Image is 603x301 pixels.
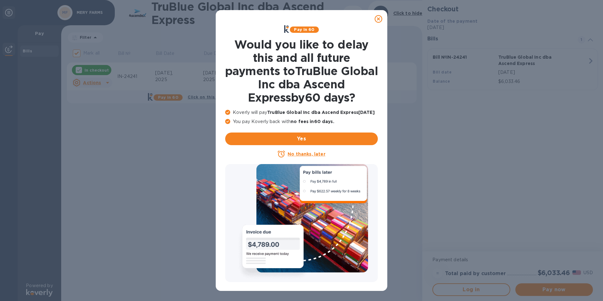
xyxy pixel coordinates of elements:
h1: Would you like to delay this and all future payments to TruBlue Global Inc dba Ascend Express by ... [225,38,378,104]
u: No thanks, later [288,151,325,156]
p: You pay Koverly back with [225,118,378,125]
b: no fees in 60 days . [291,119,334,124]
button: Yes [225,133,378,145]
b: Pay in 60 [294,27,314,32]
p: Koverly will pay [225,109,378,116]
span: Yes [230,135,373,143]
b: TruBlue Global Inc dba Ascend Express [DATE] [267,110,375,115]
